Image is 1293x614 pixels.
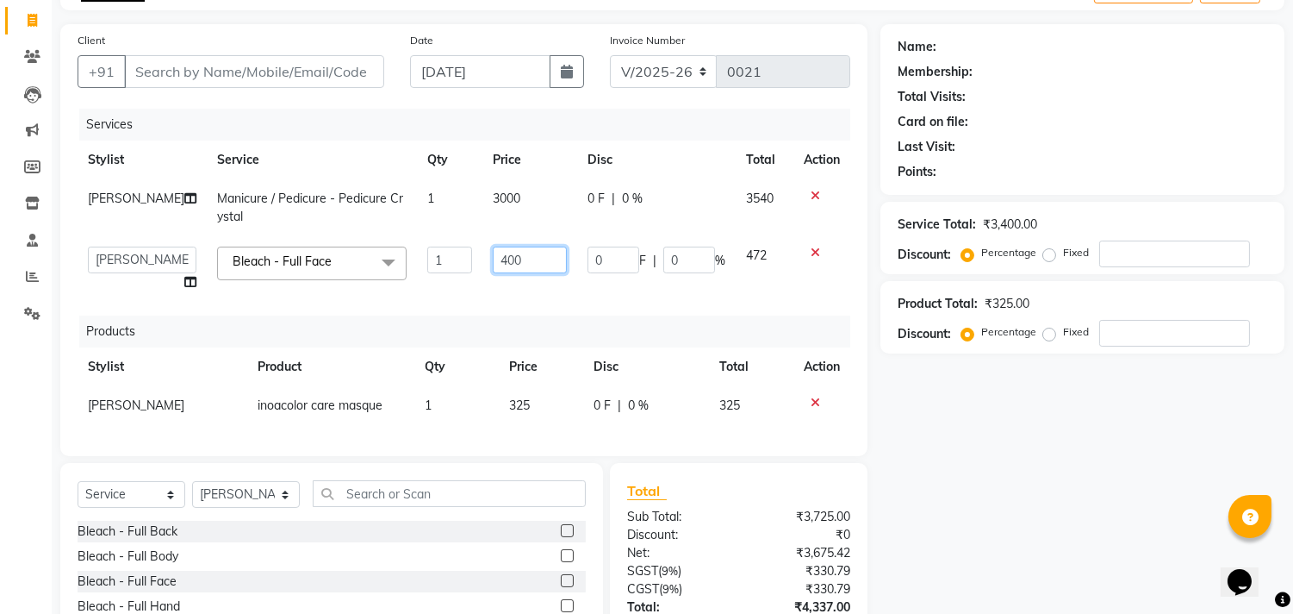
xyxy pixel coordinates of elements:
span: | [612,190,615,208]
div: Card on file: [898,113,968,131]
div: Name: [898,38,936,56]
iframe: chat widget [1221,545,1276,597]
div: ₹0 [739,526,864,544]
label: Date [410,33,433,48]
span: 0 % [628,397,649,415]
span: 3540 [746,191,774,206]
th: Qty [417,141,482,179]
div: Products [79,316,863,348]
div: ₹3,725.00 [739,508,864,526]
div: Discount: [614,526,739,544]
div: Membership: [898,63,973,81]
span: | [618,397,621,415]
th: Action [793,141,850,179]
input: Search or Scan [313,480,586,507]
span: 3000 [493,191,520,206]
label: Invoice Number [610,33,685,48]
div: Net: [614,544,739,562]
th: Disc [577,141,736,179]
span: 9% [662,564,678,578]
th: Stylist [78,141,207,179]
input: Search by Name/Mobile/Email/Code [124,55,384,88]
div: Bleach - Full Back [78,523,177,541]
div: Service Total: [898,216,976,234]
span: 325 [719,398,740,413]
div: Total Visits: [898,88,966,106]
span: F [639,252,646,270]
div: Discount: [898,325,951,343]
div: ₹330.79 [739,580,864,598]
div: ₹325.00 [985,295,1029,313]
th: Disc [583,348,709,386]
button: +91 [78,55,126,88]
a: x [332,254,339,269]
span: 0 F [594,397,611,415]
span: 9% [662,582,679,596]
div: ₹330.79 [739,562,864,580]
span: 1 [427,191,434,206]
label: Percentage [981,245,1036,260]
span: 0 % [622,190,643,208]
th: Total [709,348,793,386]
span: SGST [627,563,658,579]
span: Manicure / Pedicure - Pedicure Crystal [217,191,403,224]
th: Service [207,141,417,179]
span: Bleach - Full Face [233,254,332,269]
div: Bleach - Full Body [78,548,178,566]
span: 1 [425,398,432,413]
th: Qty [414,348,499,386]
div: Discount: [898,246,951,264]
span: 325 [509,398,530,413]
div: Sub Total: [614,508,739,526]
label: Percentage [981,324,1036,340]
th: Total [736,141,793,179]
th: Price [482,141,577,179]
label: Fixed [1063,324,1089,340]
th: Price [499,348,583,386]
div: ₹3,400.00 [983,216,1037,234]
span: inoacolor care masque [258,398,382,413]
label: Client [78,33,105,48]
label: Fixed [1063,245,1089,260]
div: Last Visit: [898,138,955,156]
div: Points: [898,163,936,181]
div: ₹3,675.42 [739,544,864,562]
span: 472 [746,247,767,263]
div: ( ) [614,562,739,580]
th: Stylist [78,348,247,386]
span: 0 F [587,190,605,208]
div: ( ) [614,580,739,598]
span: | [653,252,656,270]
span: % [715,252,725,270]
div: Bleach - Full Face [78,573,177,591]
span: Total [627,482,667,500]
th: Action [793,348,850,386]
div: Services [79,109,863,141]
div: Product Total: [898,295,978,313]
span: [PERSON_NAME] [88,398,184,413]
span: CGST [627,581,659,597]
th: Product [247,348,414,386]
span: [PERSON_NAME] [88,191,184,206]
